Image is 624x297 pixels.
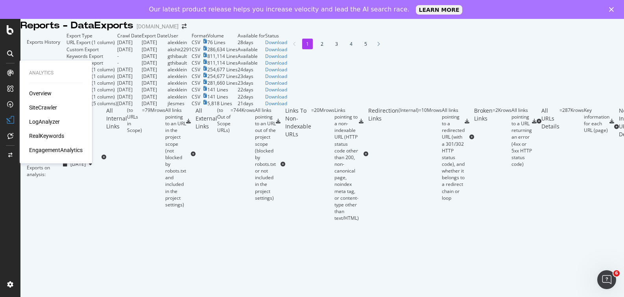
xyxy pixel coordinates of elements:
[419,107,442,201] div: = 10M rows
[20,19,133,32] div: Reports - DataExports
[265,66,287,73] a: Download
[66,53,103,59] div: Keywords Export
[149,6,410,13] div: Our latest product release helps you increase velocity and lead the AI search race.
[207,32,238,39] td: Volume
[465,119,469,124] div: csv-export
[168,93,192,100] td: alexklein
[238,53,265,59] div: Available
[192,32,207,39] td: Format
[168,32,192,39] td: User
[416,5,463,15] a: LEARN MORE
[493,107,511,167] div: = 2K rows
[66,59,103,66] div: Keywords Export
[60,158,95,171] button: [DATE]
[127,107,142,208] div: ( to URLs in Scope )
[532,119,537,124] div: csv-export
[442,107,465,201] div: All links pointing to a redirected URL (with a 301/302 HTTP status code), and whether it belongs ...
[186,119,191,124] div: csv-export
[117,80,142,86] td: [DATE]
[238,66,265,73] td: 24 days
[207,59,238,66] td: 811,114 Lines
[117,100,142,107] td: [DATE]
[142,32,168,39] td: Export Date
[207,39,238,46] td: 76 Lines
[474,107,493,167] div: Broken Links
[168,66,192,73] td: alexklein
[192,39,200,46] div: CSV
[192,66,200,73] div: CSV
[265,80,287,86] a: Download
[117,73,142,80] td: [DATE]
[168,39,192,46] td: alexklein
[334,107,359,221] div: Links pointing to a non-indexable URL (HTTP status code other than 200, non-canonical page, noind...
[285,107,311,221] div: Links To Non-Indexable URLs
[597,270,616,289] iframe: Intercom live chat
[117,39,142,46] td: [DATE]
[238,59,265,66] div: Available
[117,86,142,93] td: [DATE]
[165,107,186,208] div: All links pointing to an URL in the project scope (not blocked by robots.txt and included in the ...
[142,80,168,86] td: [DATE]
[70,161,86,167] span: 2025 Aug. 9th
[399,107,419,201] div: ( Internal )
[192,73,200,80] div: CSV
[66,32,117,39] td: Export Type
[346,39,356,49] li: 4
[207,53,238,59] td: 811,114 Lines
[117,53,142,59] td: -
[265,53,287,59] a: Download
[168,59,192,66] td: gthibault
[207,73,238,80] td: 254,677 Lines
[613,270,620,277] span: 6
[265,59,287,66] a: Download
[117,32,142,39] td: Crawl Date
[168,80,192,86] td: alexklein
[276,119,281,124] div: csv-export
[142,100,168,107] td: [DATE]
[265,73,287,80] a: Download
[142,66,168,73] td: [DATE]
[192,100,200,107] div: CSV
[29,146,83,154] a: EngagementAnalytics
[368,107,399,201] div: Redirection Links
[168,53,192,59] td: gthibault
[137,22,179,30] div: [DOMAIN_NAME]
[511,107,532,167] div: All links pointing to a URL returning an error (4xx or 5xx HTTP status code)
[168,73,192,80] td: alexklein
[182,24,186,29] div: arrow-right-arrow-left
[265,39,287,46] div: Download
[317,39,327,49] li: 2
[584,107,609,134] div: Key information for each URL (page)
[66,46,99,53] div: Custom Export
[207,93,238,100] td: 141 Lines
[238,80,265,86] td: 23 days
[559,107,584,136] div: = 287K rows
[217,107,231,201] div: ( to Out of Scope URLs )
[142,73,168,80] td: [DATE]
[238,46,265,53] div: Available
[142,39,168,46] td: [DATE]
[207,100,238,107] td: 5,818 Lines
[265,46,287,53] a: Download
[255,107,276,201] div: All links pointing to an URL out of the project scope (blocked by robots.txt or not included in t...
[331,39,342,49] li: 3
[265,93,287,100] a: Download
[541,107,559,136] div: All URLs Details
[265,100,287,107] a: Download
[359,119,364,124] div: csv-export
[207,86,238,93] td: 141 Lines
[609,7,617,12] div: Close
[192,46,200,53] div: CSV
[360,39,371,49] li: 5
[117,66,142,73] td: [DATE]
[29,118,60,126] a: LogAnalyzer
[238,93,265,100] td: 22 days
